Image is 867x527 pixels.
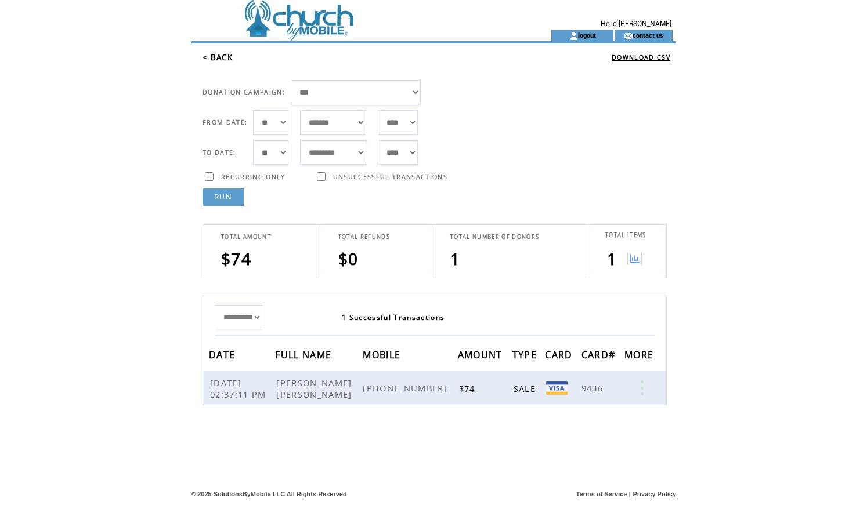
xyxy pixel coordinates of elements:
[545,351,575,358] a: CARD
[191,490,347,497] span: © 2025 SolutionsByMobile LLC All Rights Reserved
[342,312,445,322] span: 1 Successful Transactions
[581,351,619,358] a: CARD#
[458,346,505,367] span: AMOUNT
[209,351,238,358] a: DATE
[338,233,390,241] span: TOTAL REFUNDS
[512,346,540,367] span: TYPE
[209,346,238,367] span: DATE
[605,231,646,239] span: TOTAL ITEMS
[512,351,540,358] a: TYPE
[276,377,355,400] span: [PERSON_NAME] [PERSON_NAME]
[363,382,450,394] span: [PHONE_NUMBER]
[578,31,596,39] a: logout
[627,252,642,266] img: View graph
[576,490,627,497] a: Terms of Service
[612,53,670,61] a: DOWNLOAD CSV
[275,346,334,367] span: FULL NAME
[514,383,539,394] span: SALE
[221,248,251,270] span: $74
[203,88,285,96] span: DONATION CAMPAIGN:
[459,383,478,394] span: $74
[624,346,656,367] span: MORE
[203,148,236,157] span: TO DATE:
[633,31,663,39] a: contact us
[546,381,568,395] img: Visa
[545,346,575,367] span: CARD
[601,20,671,28] span: Hello [PERSON_NAME]
[363,351,403,358] a: MOBILE
[333,173,447,181] span: UNSUCCESSFUL TRANSACTIONS
[210,377,269,400] span: [DATE] 02:37:11 PM
[363,346,403,367] span: MOBILE
[203,52,233,63] a: < BACK
[629,490,631,497] span: |
[581,382,606,394] span: 9436
[458,351,505,358] a: AMOUNT
[569,31,578,41] img: account_icon.gif
[450,248,460,270] span: 1
[633,490,676,497] a: Privacy Policy
[450,233,539,241] span: TOTAL NUMBER OF DONORS
[203,188,244,206] a: RUN
[338,248,359,270] span: $0
[221,173,286,181] span: RECURRING ONLY
[607,248,617,270] span: 1
[203,118,247,126] span: FROM DATE:
[221,233,271,241] span: TOTAL AMOUNT
[624,31,633,41] img: contact_us_icon.gif
[581,346,619,367] span: CARD#
[275,351,334,358] a: FULL NAME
